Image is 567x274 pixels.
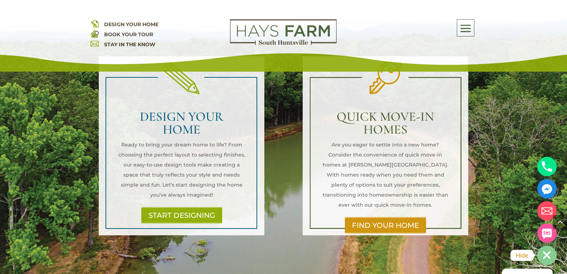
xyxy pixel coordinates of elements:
[230,19,337,45] img: Logo
[91,29,99,38] img: book your home tour
[345,217,426,234] a: FIND YOUR HOME
[537,223,557,243] a: SMS
[322,140,449,210] p: Are you eager to settle into a new home? Consider the convenience of quick move-in homes at [PERS...
[537,201,557,221] a: Email
[322,110,449,140] h2: QUICK MOVE-IN HOMES
[118,110,245,140] h2: DESIGN YOUR HOME
[91,19,99,28] img: design your home
[104,41,155,48] a: STAY IN THE KNOW
[104,31,153,38] a: BOOK YOUR TOUR
[141,207,222,223] a: START DESIGNING
[537,157,557,176] a: Phone
[118,140,245,200] p: Ready to bring your dream home to life? From choosing the perfect layout to selecting finishes, o...
[537,179,557,198] a: Facebook_Messenger
[104,21,158,28] a: DESIGN YOUR HOME
[230,40,337,47] a: hays farm homes huntsville development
